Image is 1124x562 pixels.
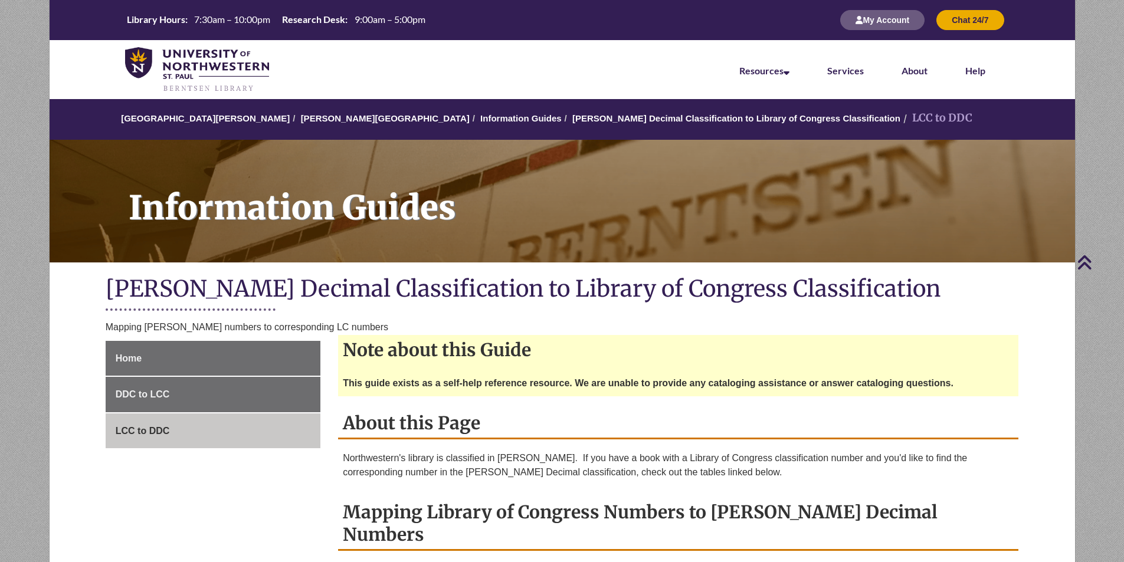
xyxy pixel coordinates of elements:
[116,426,170,436] span: LCC to DDC
[902,65,928,76] a: About
[343,451,1014,479] p: Northwestern's library is classified in [PERSON_NAME]. If you have a book with a Library of Congr...
[965,65,985,76] a: Help
[122,13,430,26] table: Hours Today
[194,14,270,25] span: 7:30am – 10:00pm
[572,113,900,123] a: [PERSON_NAME] Decimal Classification to Library of Congress Classification
[116,353,142,363] span: Home
[840,15,925,25] a: My Account
[50,140,1075,262] a: Information Guides
[840,10,925,30] button: My Account
[116,140,1075,247] h1: Information Guides
[122,13,189,26] th: Library Hours:
[106,274,1019,305] h1: [PERSON_NAME] Decimal Classification to Library of Congress Classification
[116,389,170,399] span: DDC to LCC
[121,113,290,123] a: [GEOGRAPHIC_DATA][PERSON_NAME]
[338,497,1018,551] h2: Mapping Library of Congress Numbers to [PERSON_NAME] Decimal Numbers
[301,113,470,123] a: [PERSON_NAME][GEOGRAPHIC_DATA]
[106,413,320,449] a: LCC to DDC
[338,335,1018,364] h2: Note about this Guide
[106,377,320,412] a: DDC to LCC
[125,47,270,93] img: UNWSP Library Logo
[355,14,425,25] span: 9:00am – 5:00pm
[106,322,388,332] span: Mapping [PERSON_NAME] numbers to corresponding LC numbers
[343,378,953,388] strong: This guide exists as a self-help reference resource. We are unable to provide any cataloging assi...
[827,65,864,76] a: Services
[936,10,1004,30] button: Chat 24/7
[739,65,789,76] a: Resources
[338,408,1018,439] h2: About this Page
[900,110,972,127] li: LCC to DDC
[122,13,430,27] a: Hours Today
[480,113,562,123] a: Information Guides
[106,341,320,449] div: Guide Page Menu
[106,341,320,376] a: Home
[936,15,1004,25] a: Chat 24/7
[277,13,349,26] th: Research Desk:
[1077,254,1121,270] a: Back to Top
